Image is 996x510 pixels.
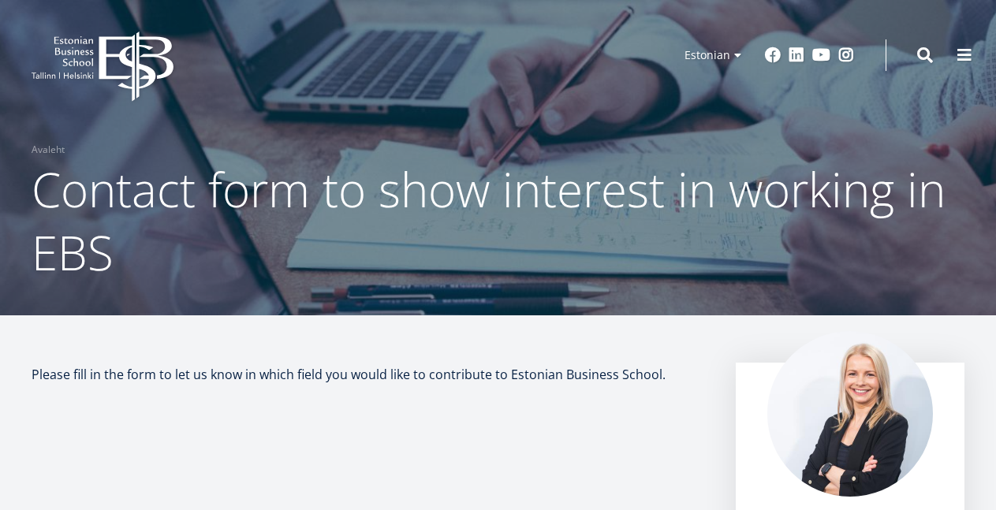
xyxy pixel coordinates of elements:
a: Instagram [838,47,854,63]
a: Youtube [812,47,830,63]
img: Älice Mitt [767,331,933,497]
a: Facebook [765,47,781,63]
p: Please fill in the form to let us know in which field you would like to contribute to Estonian Bu... [32,363,704,386]
span: Contact form to show interest in working in EBS [32,157,946,285]
a: Avaleht [32,142,65,158]
a: Linkedin [789,47,804,63]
